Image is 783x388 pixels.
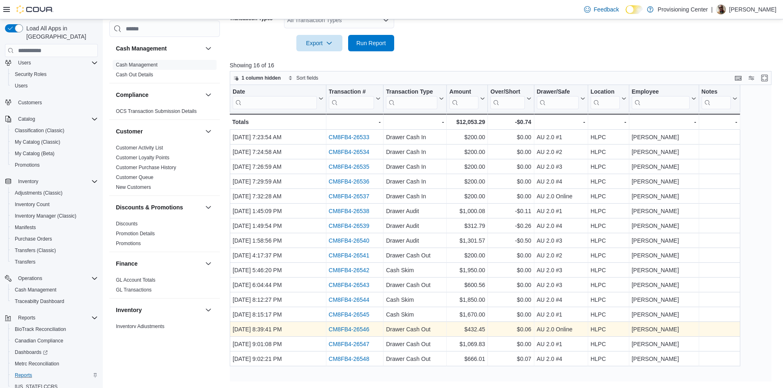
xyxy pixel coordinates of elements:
p: [PERSON_NAME] [729,5,776,14]
div: [DATE] 4:17:37 PM [233,250,323,260]
a: CM8FB4-26535 [328,163,369,170]
button: Cash Management [8,284,101,296]
div: Drawer Cash In [386,162,444,172]
div: [PERSON_NAME] [631,132,696,142]
div: [PERSON_NAME] [631,162,696,172]
div: Location [590,88,619,109]
div: $0.00 [490,191,531,201]
a: Cash Management [12,285,60,295]
span: Transfers (Classic) [12,246,98,255]
span: Canadian Compliance [12,336,98,346]
div: HLPC [590,206,626,216]
div: -$0.11 [490,206,531,216]
a: Transfers [12,257,39,267]
span: Promotions [116,240,141,247]
div: [DATE] 1:49:54 PM [233,221,323,231]
span: Operations [18,275,42,282]
div: Drawer/Safe [536,88,578,96]
a: Classification (Classic) [12,126,68,135]
div: AU 2.0 Online [536,191,585,201]
div: -$0.26 [490,221,531,231]
a: GL Account Totals [116,277,155,283]
button: Cash Management [203,44,213,53]
span: Cash Out Details [116,71,153,78]
a: Discounts [116,221,138,227]
div: [DATE] 1:58:56 PM [233,236,323,246]
div: Date [233,88,317,96]
span: Adjustments (Classic) [12,188,98,198]
a: Manifests [12,223,39,232]
a: My Catalog (Classic) [12,137,64,147]
div: [DATE] 7:24:58 AM [233,147,323,157]
div: $0.00 [490,147,531,157]
div: HLPC [590,236,626,246]
span: New Customers [116,184,151,191]
span: Promotion Details [116,230,155,237]
button: Promotions [8,159,101,171]
a: CM8FB4-26540 [328,237,369,244]
span: Transfers (Classic) [15,247,56,254]
span: BioTrack Reconciliation [15,326,66,333]
button: My Catalog (Classic) [8,136,101,148]
div: $12,053.29 [449,117,485,127]
button: Notes [701,88,737,109]
span: Canadian Compliance [15,337,63,344]
div: Drawer Audit [386,206,444,216]
span: Dashboards [15,349,48,356]
button: Discounts & Promotions [203,202,213,212]
div: $200.00 [449,162,485,172]
button: Transaction Type [386,88,444,109]
div: [PERSON_NAME] [631,147,696,157]
div: AU 2.0 #2 [536,147,585,157]
span: Catalog [18,116,35,122]
button: Users [15,58,34,68]
a: CM8FB4-26546 [328,326,369,333]
h3: Compliance [116,91,148,99]
span: Customer Queue [116,174,153,181]
div: Cash Management [109,60,220,83]
a: Traceabilty Dashboard [12,296,67,306]
span: Purchase Orders [12,234,98,244]
span: Transfers [15,259,35,265]
a: Inventory Count [12,200,53,209]
div: - [631,117,696,127]
span: Users [15,58,98,68]
input: Dark Mode [626,5,643,14]
a: CM8FB4-26536 [328,178,369,185]
span: Inventory Manager (Classic) [12,211,98,221]
div: Drawer Cash Out [386,250,444,260]
p: | [711,5,713,14]
h3: Finance [116,259,138,268]
span: My Catalog (Classic) [12,137,98,147]
button: Inventory [2,176,101,187]
div: Compliance [109,106,220,119]
div: AU 2.0 #3 [536,265,585,275]
div: $200.00 [449,250,485,260]
button: Open list of options [383,17,389,23]
div: HLPC [590,177,626,186]
button: Traceabilty Dashboard [8,296,101,307]
button: Inventory Manager (Classic) [8,210,101,222]
span: Reports [15,372,32,379]
div: [PERSON_NAME] [631,221,696,231]
div: Drawer Cash In [386,191,444,201]
button: Over/Short [490,88,531,109]
div: Drawer/Safe [536,88,578,109]
a: Customer Purchase History [116,165,176,170]
a: Dashboards [12,347,51,357]
div: $1,000.08 [449,206,485,216]
a: Customer Loyalty Points [116,155,169,161]
div: [DATE] 5:46:20 PM [233,265,323,275]
div: $0.00 [490,250,531,260]
a: Dashboards [8,347,101,358]
button: Location [590,88,626,109]
div: Amount [449,88,478,96]
div: [DATE] 1:45:09 PM [233,206,323,216]
button: Catalog [2,113,101,125]
span: Inventory [15,177,98,186]
div: AU 2.0 #2 [536,250,585,260]
a: Canadian Compliance [12,336,67,346]
a: CM8FB4-26538 [328,208,369,214]
a: CM8FB4-26534 [328,149,369,155]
